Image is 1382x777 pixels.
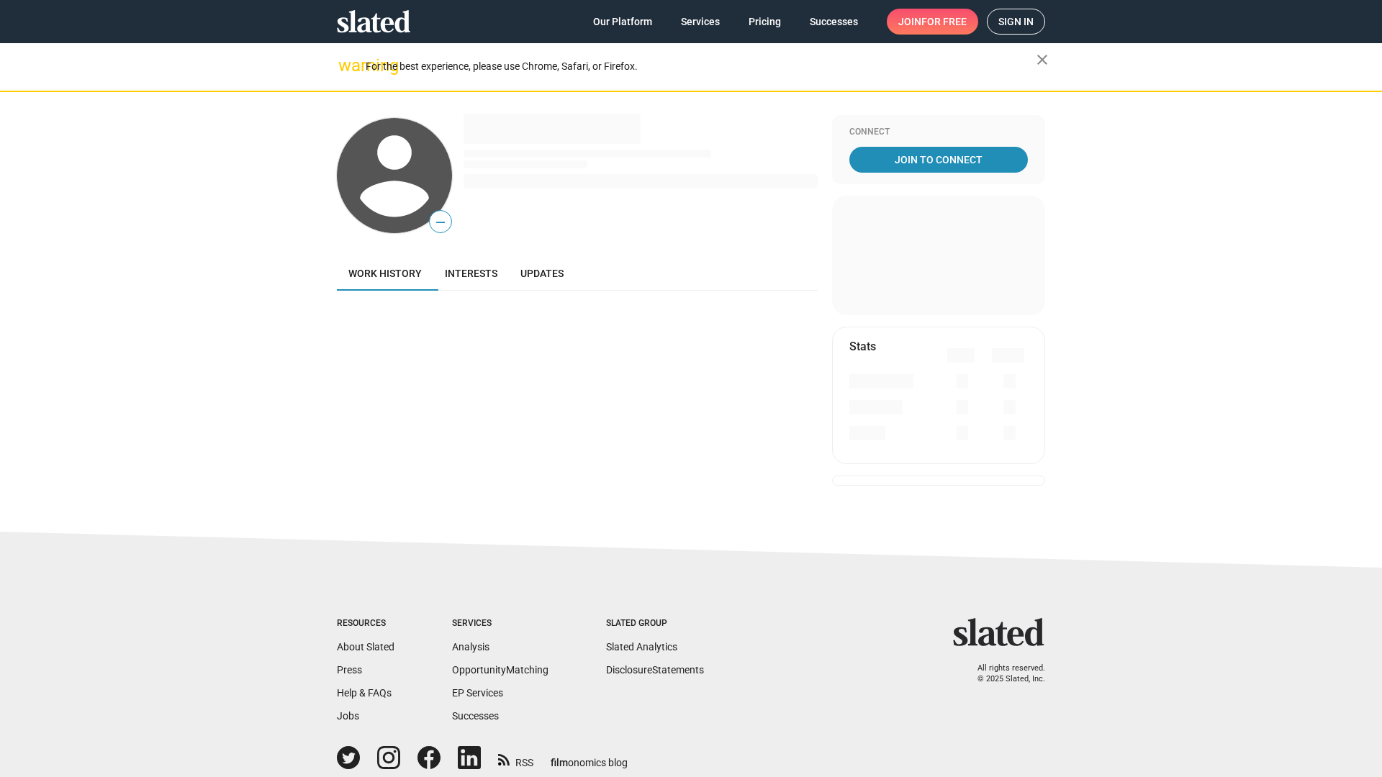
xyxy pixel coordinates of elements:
a: Interests [433,256,509,291]
span: Updates [520,268,564,279]
a: Press [337,664,362,676]
div: Slated Group [606,618,704,630]
a: Successes [452,710,499,722]
a: Sign in [987,9,1045,35]
a: Joinfor free [887,9,978,35]
span: Pricing [749,9,781,35]
div: For the best experience, please use Chrome, Safari, or Firefox. [366,57,1036,76]
mat-icon: close [1034,51,1051,68]
span: Join [898,9,967,35]
a: filmonomics blog [551,745,628,770]
span: for free [921,9,967,35]
a: Help & FAQs [337,687,392,699]
a: Analysis [452,641,489,653]
span: Work history [348,268,422,279]
a: Successes [798,9,870,35]
span: Our Platform [593,9,652,35]
p: All rights reserved. © 2025 Slated, Inc. [962,663,1045,684]
span: Successes [810,9,858,35]
a: Work history [337,256,433,291]
a: Join To Connect [849,147,1028,173]
a: Jobs [337,710,359,722]
div: Services [452,618,548,630]
a: DisclosureStatements [606,664,704,676]
a: About Slated [337,641,394,653]
a: OpportunityMatching [452,664,548,676]
span: Interests [445,268,497,279]
span: — [430,213,451,232]
div: Resources [337,618,394,630]
span: film [551,757,568,768]
a: EP Services [452,687,503,699]
a: RSS [498,748,533,770]
mat-card-title: Stats [849,339,876,354]
a: Our Platform [582,9,664,35]
a: Slated Analytics [606,641,677,653]
a: Updates [509,256,575,291]
span: Services [681,9,720,35]
a: Services [669,9,731,35]
span: Sign in [998,9,1034,34]
span: Join To Connect [852,147,1025,173]
div: Connect [849,127,1028,138]
a: Pricing [737,9,792,35]
mat-icon: warning [338,57,356,74]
